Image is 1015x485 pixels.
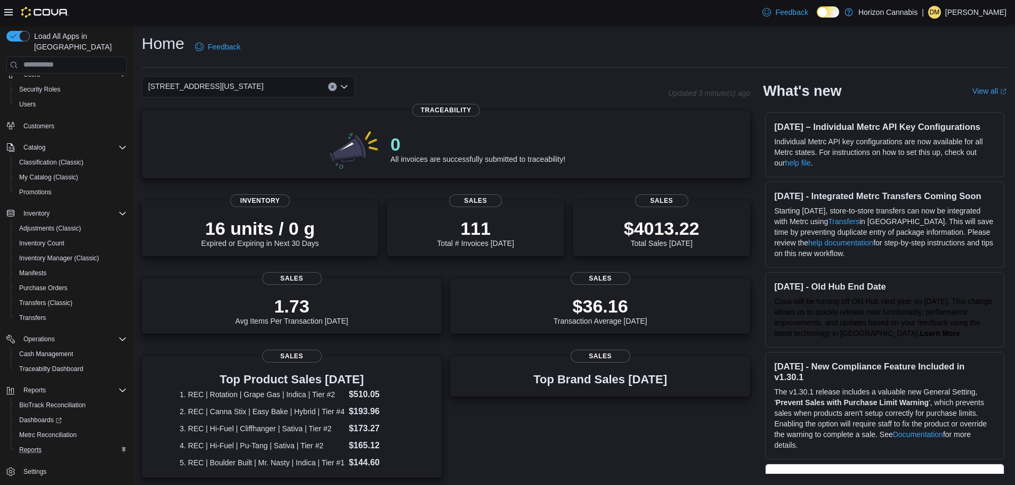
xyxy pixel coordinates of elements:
div: Dallas Mitchell [928,6,941,19]
a: Feedback [758,2,812,23]
span: Transfers [19,314,46,322]
button: Settings [2,464,131,479]
span: [STREET_ADDRESS][US_STATE] [148,80,264,93]
span: Sales [262,350,322,363]
a: Manifests [15,267,51,280]
span: Inventory [23,209,50,218]
button: Catalog [2,140,131,155]
img: Cova [21,7,69,18]
span: Inventory [230,194,290,207]
p: $4013.22 [624,218,700,239]
span: Inventory Count [19,239,64,248]
span: Catalog [23,143,45,152]
p: | [922,6,924,19]
span: Dashboards [15,414,127,426]
p: 1.73 [236,295,348,317]
p: Updated 3 minute(s) ago [668,89,750,97]
a: Traceabilty Dashboard [15,363,87,375]
p: Starting [DATE], store-to-store transfers can now be integrated with Metrc using in [GEOGRAPHIC_D... [774,205,995,259]
button: Reports [11,442,131,457]
button: Classification (Classic) [11,155,131,170]
dt: 5. REC | Boulder Built | Mr. Nasty | Indica | Tier #1 [180,457,344,468]
a: Metrc Reconciliation [15,429,81,441]
a: Reports [15,443,46,456]
span: Manifests [15,267,127,280]
button: My Catalog (Classic) [11,170,131,185]
p: 111 [437,218,514,239]
span: Customers [19,119,127,133]
span: Sales [571,272,630,285]
span: Transfers (Classic) [15,297,127,309]
span: Inventory Manager (Classic) [15,252,127,265]
div: Avg Items Per Transaction [DATE] [236,295,348,325]
span: Cash Management [19,350,73,358]
a: Settings [19,465,51,478]
span: Transfers [15,311,127,324]
span: Sales [262,272,322,285]
span: Users [19,100,36,109]
h1: Home [142,33,184,54]
img: 0 [327,127,382,170]
span: Security Roles [15,83,127,96]
span: Adjustments (Classic) [15,222,127,235]
button: Transfers (Classic) [11,295,131,310]
a: View allExternal link [972,87,1006,95]
a: Transfers [15,311,50,324]
dt: 4. REC | Hi-Fuel | Pu-Tang | Sativa | Tier #2 [180,440,344,451]
span: Manifests [19,269,46,277]
span: Classification (Classic) [15,156,127,169]
a: Dashboards [11,413,131,428]
p: 16 units / 0 g [201,218,319,239]
dd: $173.27 [349,422,404,435]
p: Individual Metrc API key configurations are now available for all Metrc states. For instructions ... [774,136,995,168]
button: Inventory [19,207,54,220]
dt: 1. REC | Rotation | Grape Gas | Indica | Tier #2 [180,389,344,400]
span: Purchase Orders [15,282,127,294]
p: 0 [391,134,565,155]
p: $36.16 [554,295,647,317]
button: Metrc Reconciliation [11,428,131,442]
span: Traceabilty Dashboard [15,363,127,375]
input: Dark Mode [817,6,839,18]
p: [PERSON_NAME] [945,6,1006,19]
span: My Catalog (Classic) [19,173,78,182]
a: Learn More [920,329,960,338]
span: Catalog [19,141,127,154]
div: Transaction Average [DATE] [554,295,647,325]
span: Sales [571,350,630,363]
span: Traceabilty Dashboard [19,365,83,373]
span: Sales [449,194,502,207]
h3: [DATE] - New Compliance Feature Included in v1.30.1 [774,361,995,382]
p: The v1.30.1 release includes a valuable new General Setting, ' ', which prevents sales when produ... [774,387,995,450]
span: Users [15,98,127,111]
button: Adjustments (Classic) [11,221,131,236]
button: Users [11,97,131,112]
span: Reports [19,446,42,454]
span: Transfers (Classic) [19,299,72,307]
a: Transfers (Classic) [15,297,77,309]
a: Cash Management [15,348,77,360]
button: Open list of options [340,83,348,91]
span: BioTrack Reconciliation [15,399,127,412]
button: Inventory Manager (Classic) [11,251,131,266]
a: BioTrack Reconciliation [15,399,90,412]
span: Settings [19,465,127,478]
a: Adjustments (Classic) [15,222,85,235]
span: Cash Management [15,348,127,360]
span: Operations [19,333,127,346]
button: Traceabilty Dashboard [11,361,131,376]
span: Metrc Reconciliation [15,429,127,441]
button: Clear input [328,83,337,91]
a: Inventory Count [15,237,69,250]
span: Customers [23,122,54,130]
button: Reports [19,384,50,397]
h3: [DATE] - Integrated Metrc Transfers Coming Soon [774,191,995,201]
span: Feedback [208,42,240,52]
span: Operations [23,335,55,343]
a: My Catalog (Classic) [15,171,83,184]
span: Reports [19,384,127,397]
a: Classification (Classic) [15,156,88,169]
span: Inventory [19,207,127,220]
dt: 2. REC | Canna Stix | Easy Bake | Hybrid | Tier #4 [180,406,344,417]
dt: 3. REC | Hi-Fuel | Cliffhanger | Sativa | Tier #2 [180,423,344,434]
